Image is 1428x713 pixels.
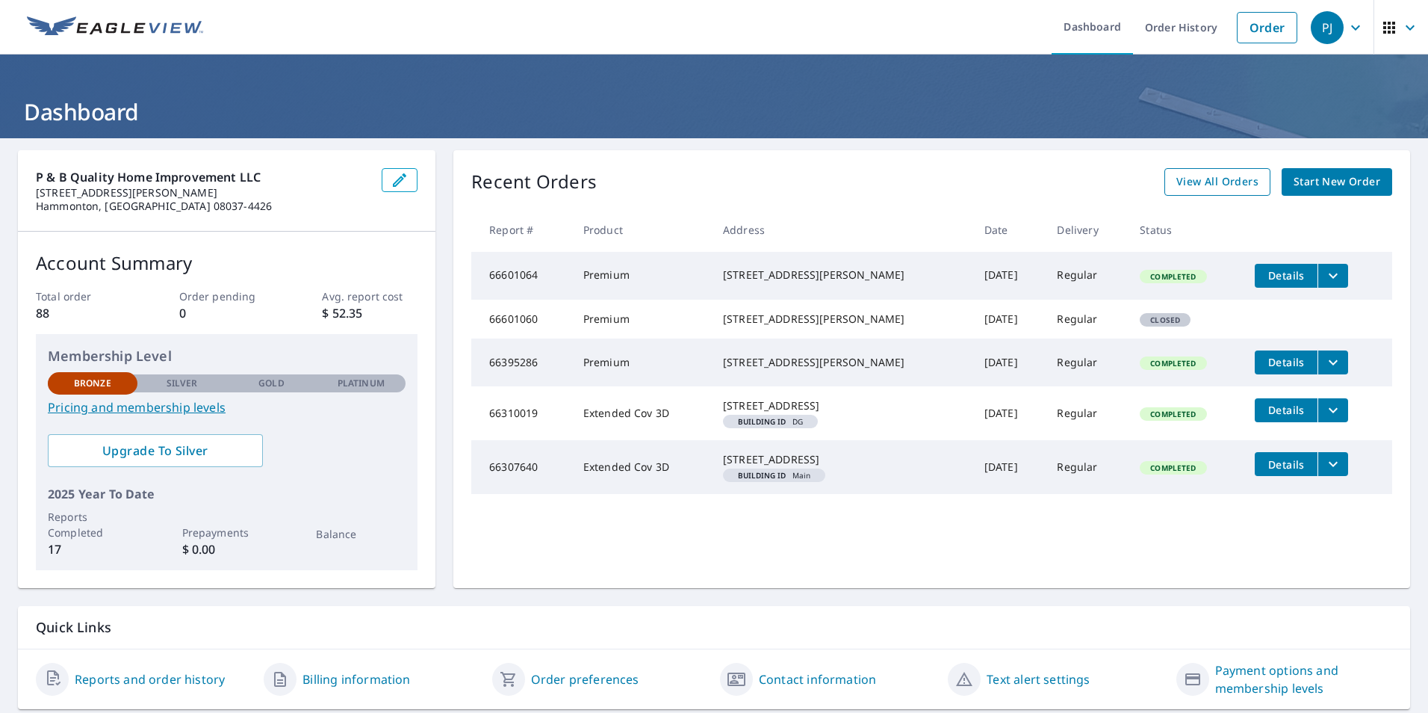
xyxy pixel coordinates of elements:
td: Premium [571,339,711,386]
p: Quick Links [36,618,1392,637]
button: filesDropdownBtn-66307640 [1317,452,1348,476]
span: Upgrade To Silver [60,442,251,459]
p: $ 52.35 [322,304,417,322]
td: [DATE] [972,440,1046,494]
div: [STREET_ADDRESS][PERSON_NAME] [723,355,960,370]
a: Upgrade To Silver [48,434,263,467]
button: filesDropdownBtn-66395286 [1317,351,1348,374]
th: Delivery [1045,208,1128,252]
a: Text alert settings [987,670,1090,688]
td: Premium [571,252,711,300]
th: Product [571,208,711,252]
td: Regular [1045,252,1128,300]
a: Contact information [759,670,876,688]
span: Main [729,472,819,479]
p: Order pending [179,288,275,304]
p: Silver [167,377,198,390]
button: detailsBtn-66310019 [1255,398,1317,422]
span: Completed [1141,271,1205,282]
p: P & B Quality Home Improvement LLC [36,168,370,186]
a: Order preferences [531,670,639,688]
td: 66601064 [471,252,571,300]
button: filesDropdownBtn-66601064 [1317,264,1348,288]
p: Account Summary [36,250,417,277]
td: Extended Cov 3D [571,440,711,494]
a: Start New Order [1282,168,1392,196]
span: Details [1264,355,1309,369]
span: Completed [1141,409,1205,419]
td: 66310019 [471,386,571,440]
th: Address [711,208,972,252]
td: Regular [1045,440,1128,494]
div: [STREET_ADDRESS][PERSON_NAME] [723,312,960,327]
p: 17 [48,540,137,558]
th: Report # [471,208,571,252]
em: Building ID [738,472,786,479]
p: 88 [36,304,131,322]
p: Reports Completed [48,509,137,540]
p: Membership Level [48,346,406,366]
span: Completed [1141,358,1205,368]
em: Building ID [738,418,786,425]
span: Closed [1141,315,1189,325]
td: Extended Cov 3D [571,386,711,440]
div: PJ [1311,11,1344,44]
button: detailsBtn-66601064 [1255,264,1317,288]
p: [STREET_ADDRESS][PERSON_NAME] [36,186,370,200]
td: 66601060 [471,300,571,339]
button: detailsBtn-66307640 [1255,452,1317,476]
p: 2025 Year To Date [48,485,406,503]
a: Pricing and membership levels [48,398,406,416]
p: Recent Orders [471,168,597,196]
a: Payment options and membership levels [1215,661,1392,697]
td: [DATE] [972,252,1046,300]
div: [STREET_ADDRESS][PERSON_NAME] [723,268,960,283]
a: Order [1237,12,1297,43]
button: filesDropdownBtn-66310019 [1317,398,1348,422]
td: Regular [1045,339,1128,386]
h1: Dashboard [18,96,1410,127]
td: 66307640 [471,440,571,494]
span: DG [729,418,812,425]
button: detailsBtn-66395286 [1255,351,1317,374]
span: View All Orders [1176,173,1258,191]
span: Completed [1141,463,1205,473]
span: Details [1264,268,1309,283]
div: [STREET_ADDRESS] [723,398,960,413]
p: Balance [316,526,406,542]
p: $ 0.00 [182,540,272,558]
p: Avg. report cost [322,288,417,304]
td: 66395286 [471,339,571,386]
p: Prepayments [182,525,272,540]
a: Billing information [302,670,410,688]
p: 0 [179,304,275,322]
th: Date [972,208,1046,252]
p: Hammonton, [GEOGRAPHIC_DATA] 08037-4426 [36,200,370,213]
td: [DATE] [972,300,1046,339]
p: Bronze [74,377,111,390]
p: Platinum [338,377,385,390]
p: Total order [36,288,131,304]
div: [STREET_ADDRESS] [723,452,960,467]
th: Status [1128,208,1243,252]
td: [DATE] [972,339,1046,386]
span: Start New Order [1294,173,1380,191]
td: Premium [571,300,711,339]
a: View All Orders [1164,168,1270,196]
a: Reports and order history [75,670,225,688]
img: EV Logo [27,16,203,39]
span: Details [1264,403,1309,417]
td: Regular [1045,300,1128,339]
td: [DATE] [972,386,1046,440]
td: Regular [1045,386,1128,440]
p: Gold [258,377,284,390]
span: Details [1264,457,1309,472]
